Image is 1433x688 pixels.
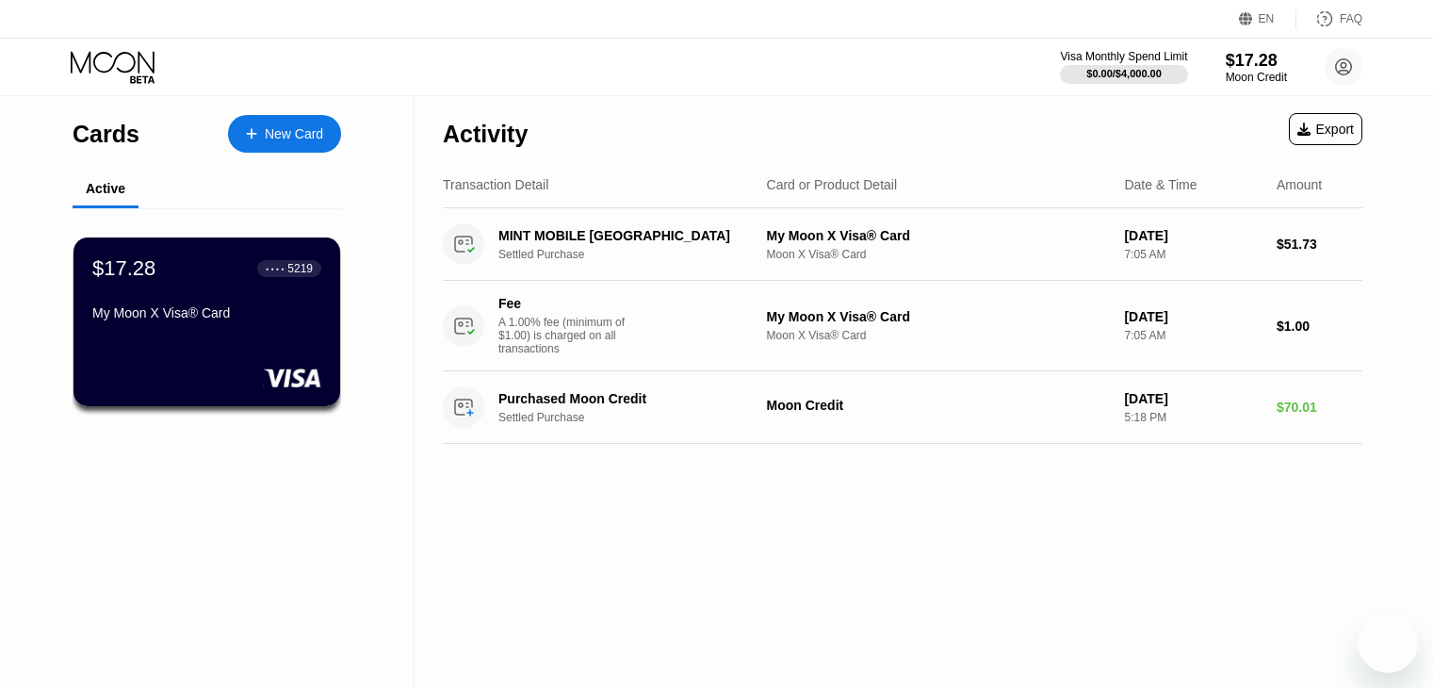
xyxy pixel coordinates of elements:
div: Moon Credit [767,398,1110,413]
div: $17.28Moon Credit [1226,51,1287,84]
div: Amount [1277,177,1322,192]
div: Activity [443,121,528,148]
div: $1.00 [1277,319,1362,334]
div: [DATE] [1124,309,1262,324]
div: [DATE] [1124,391,1262,406]
div: 7:05 AM [1124,329,1262,342]
div: MINT MOBILE [GEOGRAPHIC_DATA] [498,228,757,243]
div: Cards [73,121,139,148]
div: EN [1259,12,1275,25]
div: Card or Product Detail [767,177,898,192]
div: $70.01 [1277,400,1362,415]
div: FeeA 1.00% fee (minimum of $1.00) is charged on all transactionsMy Moon X Visa® CardMoon X Visa® ... [443,281,1362,371]
div: Date & Time [1124,177,1197,192]
div: Moon X Visa® Card [767,248,1110,261]
div: My Moon X Visa® Card [767,228,1110,243]
div: Moon X Visa® Card [767,329,1110,342]
div: $17.28 [92,256,155,281]
div: My Moon X Visa® Card [92,305,321,320]
div: Fee [498,296,630,311]
div: 5:18 PM [1124,411,1262,424]
div: $0.00 / $4,000.00 [1086,68,1162,79]
div: FAQ [1340,12,1362,25]
div: 7:05 AM [1124,248,1262,261]
div: $17.28 [1226,51,1287,71]
div: Visa Monthly Spend Limit [1060,50,1187,63]
div: Settled Purchase [498,411,776,424]
div: MINT MOBILE [GEOGRAPHIC_DATA]Settled PurchaseMy Moon X Visa® CardMoon X Visa® Card[DATE]7:05 AM$5... [443,208,1362,281]
div: Moon Credit [1226,71,1287,84]
div: Export [1297,122,1354,137]
div: EN [1239,9,1296,28]
div: [DATE] [1124,228,1262,243]
div: ● ● ● ● [266,266,285,271]
iframe: Button to launch messaging window [1358,613,1418,673]
div: Active [86,181,125,196]
div: My Moon X Visa® Card [767,309,1110,324]
div: Purchased Moon CreditSettled PurchaseMoon Credit[DATE]5:18 PM$70.01 [443,371,1362,444]
div: 5219 [287,262,313,275]
div: New Card [228,115,341,153]
div: Purchased Moon Credit [498,391,757,406]
div: Transaction Detail [443,177,548,192]
div: Visa Monthly Spend Limit$0.00/$4,000.00 [1060,50,1187,84]
div: Export [1289,113,1362,145]
div: $17.28● ● ● ●5219My Moon X Visa® Card [73,238,340,406]
div: New Card [265,126,323,142]
div: $51.73 [1277,237,1362,252]
div: A 1.00% fee (minimum of $1.00) is charged on all transactions [498,316,640,355]
div: Settled Purchase [498,248,776,261]
div: FAQ [1296,9,1362,28]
